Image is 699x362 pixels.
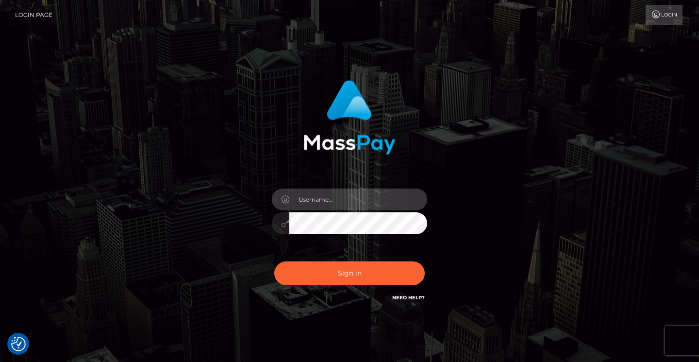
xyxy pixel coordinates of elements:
[274,261,425,285] button: Sign in
[646,5,682,25] a: Login
[11,337,26,351] button: Consent Preferences
[303,80,396,155] img: MassPay Login
[392,294,425,301] a: Need Help?
[11,337,26,351] img: Revisit consent button
[289,189,427,210] input: Username...
[15,5,52,25] a: Login Page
